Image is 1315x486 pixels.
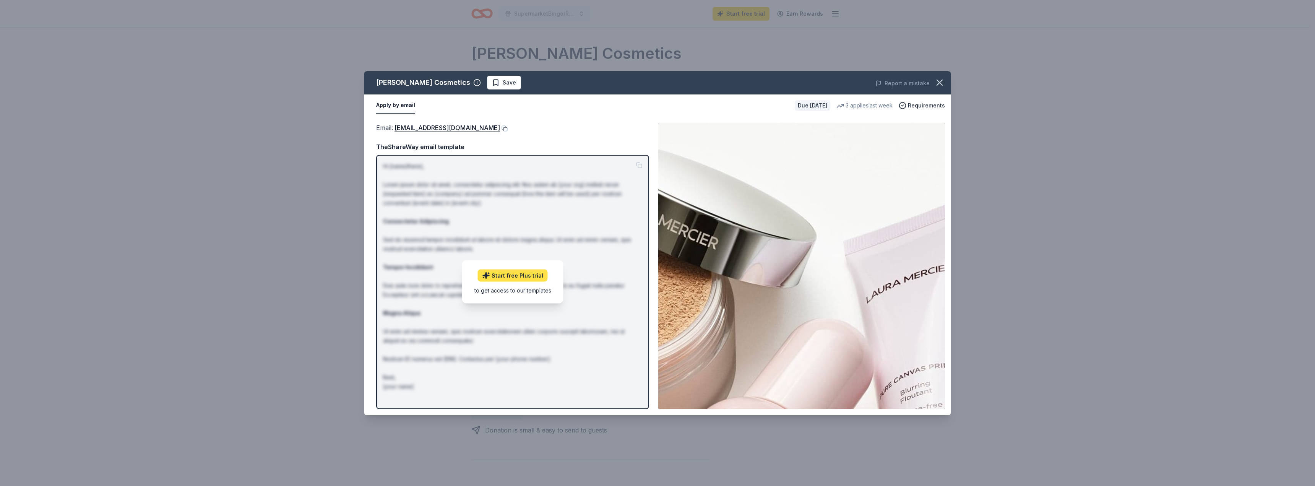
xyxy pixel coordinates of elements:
[487,76,521,89] button: Save
[658,123,945,409] img: Image for Laura Mercier Cosmetics
[875,79,930,88] button: Report a mistake
[394,123,500,133] a: [EMAIL_ADDRESS][DOMAIN_NAME]
[376,142,649,152] div: TheShareWay email template
[503,78,516,87] span: Save
[908,101,945,110] span: Requirements
[795,100,830,111] div: Due [DATE]
[376,98,415,114] button: Apply by email
[478,270,548,282] a: Start free Plus trial
[836,101,893,110] div: 3 applies last week
[383,162,642,391] p: Hi [name/there], Lorem ipsum dolor sit amet, consectetur adipiscing elit. Nos autem ab [your org]...
[899,101,945,110] button: Requirements
[383,218,449,224] strong: Consectetur Adipiscing
[383,264,433,270] strong: Tempor Incididunt
[376,124,500,132] span: Email :
[383,310,420,316] strong: Magna Aliqua
[474,286,551,294] div: to get access to our templates
[376,76,470,89] div: [PERSON_NAME] Cosmetics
